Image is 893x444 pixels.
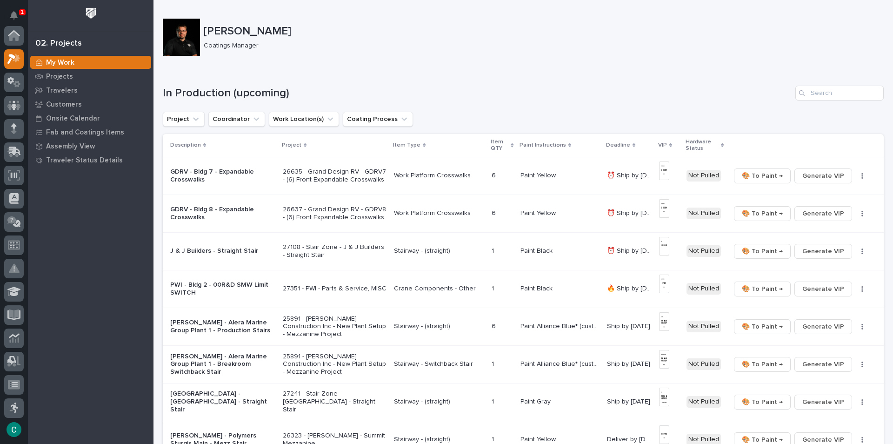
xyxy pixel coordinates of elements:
p: 6 [492,208,498,217]
tr: GDRV - Bldg 7 - Expandable Crosswalks26635 - Grand Design RV - GDRV7 - (6) Front Expandable Cross... [163,157,884,195]
button: Generate VIP [794,206,852,221]
a: Travelers [28,83,153,97]
p: [PERSON_NAME] - Alera Marine Group Plant 1 - Production Stairs [170,319,275,335]
p: Item Type [393,140,420,150]
div: Not Pulled [686,321,721,332]
button: Generate VIP [794,168,852,183]
p: Ship by [DATE] [607,358,652,368]
div: Not Pulled [686,208,721,219]
p: Ship by [DATE] [607,396,652,406]
p: [PERSON_NAME] - Alera Marine Group Plant 1 - Breakroom Switchback Stair [170,353,275,376]
tr: J & J Builders - Straight Stair27108 - Stair Zone - J & J Builders - Straight StairStairway - (st... [163,232,884,270]
h1: In Production (upcoming) [163,87,792,100]
a: Customers [28,97,153,111]
p: 6 [492,170,498,180]
span: 🎨 To Paint → [742,397,783,408]
button: 🎨 To Paint → [734,206,791,221]
p: Paint Yellow [520,170,558,180]
p: 26635 - Grand Design RV - GDRV7 - (6) Front Expandable Crosswalks [283,168,387,184]
p: Stairway - Switchback Stair [394,360,485,368]
p: Crane Components - Other [394,285,485,293]
p: [GEOGRAPHIC_DATA] - [GEOGRAPHIC_DATA] - Straight Stair [170,390,275,413]
div: Not Pulled [686,358,721,370]
p: GDRV - Bldg 7 - Expandable Crosswalks [170,168,275,184]
p: 27241 - Stair Zone - [GEOGRAPHIC_DATA] - Straight Stair [283,390,387,413]
input: Search [795,86,884,101]
p: Stairway - (straight) [394,436,485,444]
span: 🎨 To Paint → [742,359,783,370]
p: VIP [658,140,667,150]
div: Not Pulled [686,245,721,257]
p: 1 [492,434,496,444]
span: Generate VIP [802,321,844,332]
p: Paint Gray [520,396,553,406]
p: 1 [20,9,24,15]
span: Generate VIP [802,170,844,182]
p: 🔥 Ship by 10/15/25 [607,283,653,293]
tr: [PERSON_NAME] - Alera Marine Group Plant 1 - Breakroom Switchback Stair25891 - [PERSON_NAME] Cons... [163,345,884,383]
button: users-avatar [4,420,24,439]
a: Projects [28,69,153,83]
p: Coatings Manager [204,42,876,50]
p: GDRV - Bldg 8 - Expandable Crosswalks [170,206,275,222]
span: 🎨 To Paint → [742,208,783,219]
span: 🎨 To Paint → [742,246,783,257]
p: Customers [46,101,82,109]
p: Traveler Status Details [46,156,123,165]
button: Coordinator [208,112,265,127]
p: Stairway - (straight) [394,247,485,255]
p: 1 [492,396,496,406]
p: 26637 - Grand Design RV - GDRV8 - (6) Front Expandable Crosswalks [283,206,387,222]
a: My Work [28,55,153,69]
span: Generate VIP [802,246,844,257]
p: Project [282,140,301,150]
button: 🎨 To Paint → [734,357,791,372]
p: Stairway - (straight) [394,398,485,406]
p: 27351 - PWI - Parts & Service, MISC [283,285,387,293]
tr: [PERSON_NAME] - Alera Marine Group Plant 1 - Production Stairs25891 - [PERSON_NAME] Construction ... [163,308,884,345]
p: Paint Instructions [520,140,566,150]
div: Notifications1 [12,11,24,26]
p: ⏰ Ship by 10/10/25 [607,170,653,180]
p: Item QTY [491,137,508,154]
a: Onsite Calendar [28,111,153,125]
tr: [GEOGRAPHIC_DATA] - [GEOGRAPHIC_DATA] - Straight Stair27241 - Stair Zone - [GEOGRAPHIC_DATA] - St... [163,383,884,421]
button: Generate VIP [794,357,852,372]
button: 🎨 To Paint → [734,395,791,410]
p: 1 [492,358,496,368]
span: 🎨 To Paint → [742,170,783,182]
button: 🎨 To Paint → [734,282,791,296]
p: Travelers [46,87,78,95]
p: 6 [492,321,498,330]
p: Hardware Status [686,137,719,154]
p: Paint Black [520,283,554,293]
p: PWI - Bldg 2 - 00R&D SMW Limit SWITCH [170,281,275,297]
button: Work Location(s) [269,112,339,127]
p: Work Platform Crosswalks [394,209,485,217]
p: 27108 - Stair Zone - J & J Builders - Straight Stair [283,243,387,259]
p: Paint Yellow [520,434,558,444]
p: Paint Alliance Blue* (custom) [520,358,601,368]
button: 🎨 To Paint → [734,168,791,183]
span: Generate VIP [802,397,844,408]
button: Notifications [4,6,24,25]
p: Fab and Coatings Items [46,128,124,137]
button: Generate VIP [794,395,852,410]
button: Coating Process [343,112,413,127]
p: ⏰ Ship by 10/10/25 [607,208,653,217]
div: Not Pulled [686,396,721,408]
div: Not Pulled [686,170,721,182]
p: Assembly View [46,142,95,151]
p: My Work [46,59,74,67]
p: Paint Alliance Blue* (custom) [520,321,601,330]
tr: GDRV - Bldg 8 - Expandable Crosswalks26637 - Grand Design RV - GDRV8 - (6) Front Expandable Cross... [163,195,884,232]
p: [PERSON_NAME] [204,25,880,38]
span: Generate VIP [802,359,844,370]
a: Traveler Status Details [28,153,153,167]
p: Work Platform Crosswalks [394,172,485,180]
button: Generate VIP [794,282,852,296]
div: 02. Projects [35,39,82,49]
span: Generate VIP [802,283,844,295]
p: 25891 - [PERSON_NAME] Construction Inc - New Plant Setup - Mezzanine Project [283,315,387,338]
